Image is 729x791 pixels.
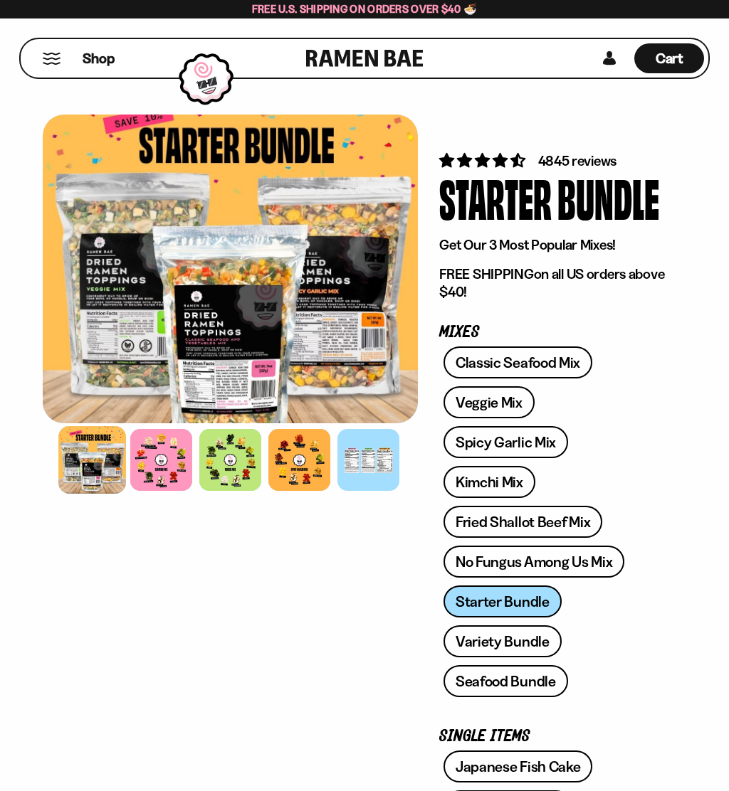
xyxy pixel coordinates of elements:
button: Mobile Menu Trigger [42,53,61,65]
a: Seafood Bundle [444,665,568,697]
a: Shop [83,43,115,73]
span: Cart [656,50,683,67]
div: Cart [634,39,704,78]
a: Japanese Fish Cake [444,750,593,782]
a: Veggie Mix [444,386,535,418]
a: Spicy Garlic Mix [444,426,568,458]
a: Kimchi Mix [444,466,535,498]
p: Get Our 3 Most Popular Mixes! [439,236,665,254]
p: Mixes [439,326,665,339]
a: No Fungus Among Us Mix [444,546,624,578]
div: Bundle [557,171,659,224]
a: Fried Shallot Beef Mix [444,506,602,538]
p: Single Items [439,730,665,743]
span: 4.71 stars [439,152,528,169]
p: on all US orders above $40! [439,265,665,301]
a: Classic Seafood Mix [444,346,592,378]
strong: FREE SHIPPING [439,265,533,282]
div: Starter [439,171,552,224]
span: Free U.S. Shipping on Orders over $40 🍜 [252,2,478,16]
span: 4845 reviews [538,152,617,169]
span: Shop [83,49,115,68]
a: Variety Bundle [444,625,562,657]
